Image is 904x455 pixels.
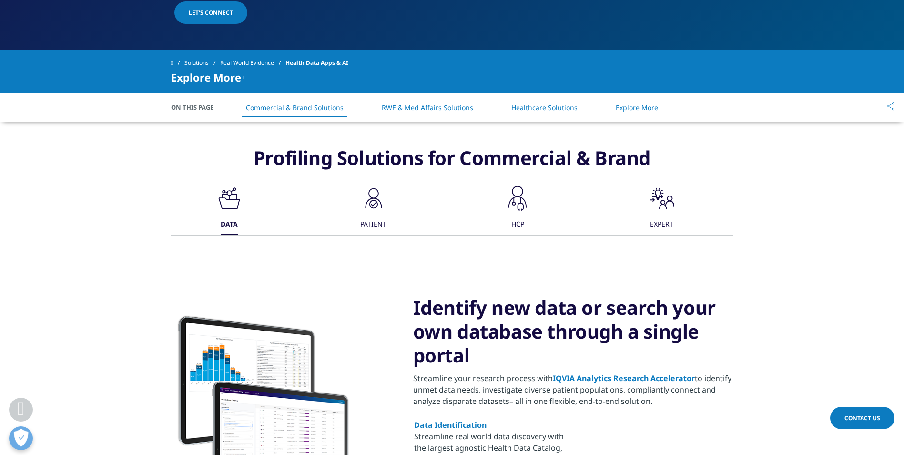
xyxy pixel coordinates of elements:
[171,103,223,112] span: On This Page
[414,420,487,430] a: Data Identification
[413,372,733,407] p: Streamline your research process with to identify unmet data needs, investigate diverse patient p...
[511,103,578,112] a: Healthcare Solutions
[171,72,241,83] span: Explore More
[171,146,733,184] h3: Profiling Solutions for Commercial & Brand
[189,9,233,17] span: Let's Connect
[285,54,348,72] span: Health Data Apps & AI
[174,1,247,24] a: Let's Connect
[650,215,673,235] div: EXPERT
[502,184,532,235] button: HCP
[413,296,733,372] h2: Identify new data or search your own database through a single portal
[213,184,244,235] button: DATA
[358,184,388,235] button: PATIENT
[9,426,33,450] button: Open Preferences
[220,54,285,72] a: Real World Evidence
[511,215,524,235] div: HCP
[184,54,220,72] a: Solutions
[844,414,880,422] span: Contact Us
[616,103,658,112] a: Explore More
[382,103,473,112] a: RWE & Med Affairs Solutions
[830,407,894,429] a: Contact Us
[646,184,676,235] button: EXPERT
[221,215,238,235] div: DATA
[246,103,344,112] a: Commercial & Brand Solutions
[553,373,695,383] a: IQVIA Analytics Research Accelerator
[360,215,386,235] div: PATIENT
